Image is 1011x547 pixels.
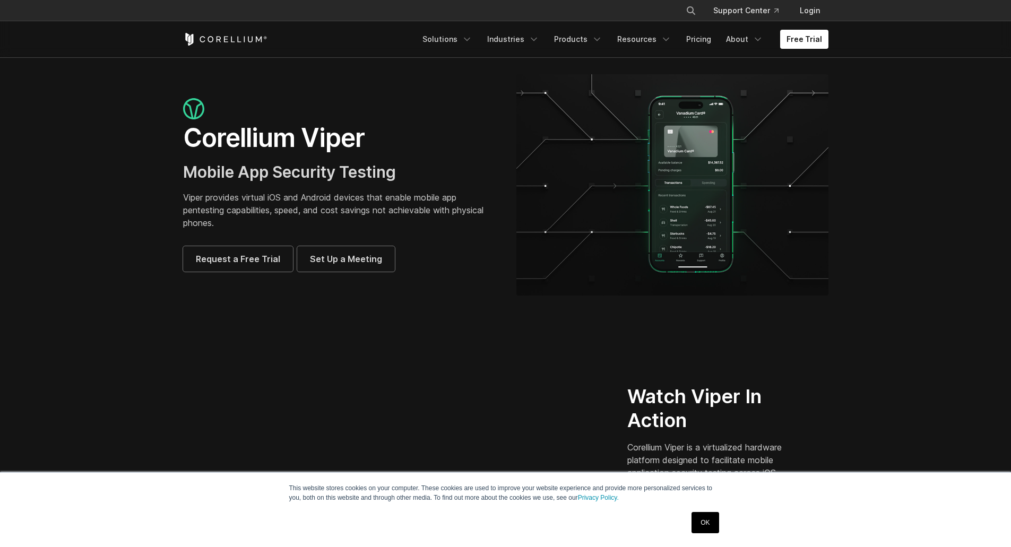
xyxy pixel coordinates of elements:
[416,30,828,49] div: Navigation Menu
[297,246,395,272] a: Set Up a Meeting
[183,122,495,154] h1: Corellium Viper
[673,1,828,20] div: Navigation Menu
[196,253,280,265] span: Request a Free Trial
[578,494,619,501] a: Privacy Policy.
[183,162,396,181] span: Mobile App Security Testing
[310,253,382,265] span: Set Up a Meeting
[481,30,546,49] a: Industries
[705,1,787,20] a: Support Center
[681,1,701,20] button: Search
[780,30,828,49] a: Free Trial
[627,385,788,432] h2: Watch Viper In Action
[183,191,495,229] p: Viper provides virtual iOS and Android devices that enable mobile app pentesting capabilities, sp...
[548,30,609,49] a: Products
[183,246,293,272] a: Request a Free Trial
[680,30,718,49] a: Pricing
[720,30,770,49] a: About
[791,1,828,20] a: Login
[692,512,719,533] a: OK
[183,98,204,120] img: viper_icon_large
[289,483,722,502] p: This website stores cookies on your computer. These cookies are used to improve your website expe...
[416,30,479,49] a: Solutions
[516,74,828,296] img: viper_hero
[611,30,678,49] a: Resources
[183,33,267,46] a: Corellium Home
